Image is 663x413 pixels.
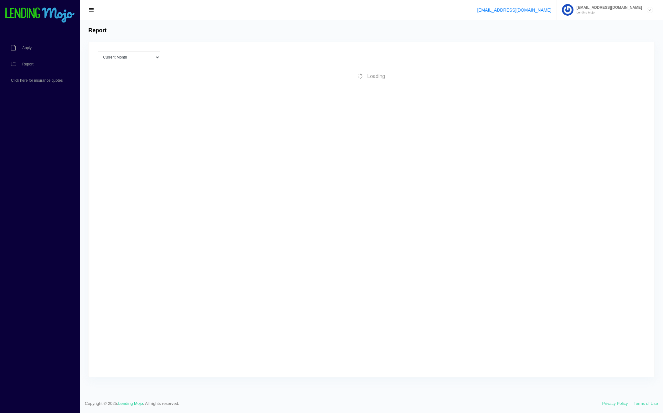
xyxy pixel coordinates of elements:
[573,11,642,14] small: Lending Mojo
[118,401,143,406] a: Lending Mojo
[562,4,573,16] img: Profile image
[88,27,106,34] h4: Report
[22,62,33,66] span: Report
[573,6,642,9] span: [EMAIL_ADDRESS][DOMAIN_NAME]
[22,46,32,50] span: Apply
[477,8,551,13] a: [EMAIL_ADDRESS][DOMAIN_NAME]
[5,8,75,23] img: logo-small.png
[602,401,628,406] a: Privacy Policy
[634,401,658,406] a: Terms of Use
[85,400,602,407] span: Copyright © 2025. . All rights reserved.
[367,74,385,79] span: Loading
[11,79,63,82] span: Click here for insurance quotes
